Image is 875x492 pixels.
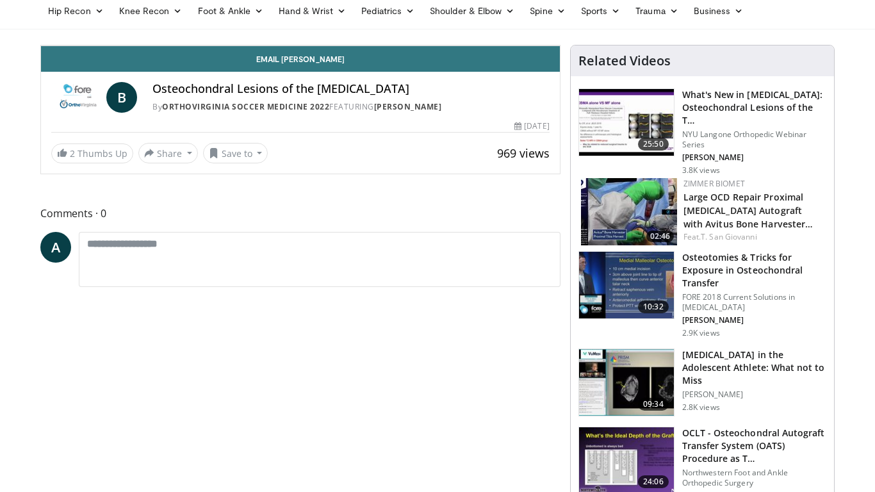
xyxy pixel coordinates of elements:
span: 02:46 [646,231,674,242]
a: 10:32 Osteotomies & Tricks for Exposure in Osteochondral Transfer FORE 2018 Current Solutions in ... [578,251,826,338]
span: 24:06 [638,475,669,488]
p: [PERSON_NAME] [682,389,826,400]
a: OrthoVirginia Soccer Medicine 2022 [162,101,329,112]
a: 25:50 What's New in [MEDICAL_DATA]: Osteochondral Lesions of the T… NYU Langone Orthopedic Webina... [578,88,826,176]
a: Email [PERSON_NAME] [41,46,560,72]
p: 2.9K views [682,328,720,338]
span: 10:32 [638,300,669,313]
p: NYU Langone Orthopedic Webinar Series [682,129,826,150]
h3: [MEDICAL_DATA] in the Adolescent Athlete: What not to Miss [682,348,826,387]
p: FORE 2018 Current Solutions in [MEDICAL_DATA] [682,292,826,313]
p: Northwestern Foot and Ankle Orthopedic Surgery [682,468,826,488]
img: a4fc9e3b-29e5-479a-a4d0-450a2184c01c.150x105_q85_crop-smart_upscale.jpg [581,178,677,245]
a: A [40,232,71,263]
p: 2.8K views [682,402,720,413]
h3: What's New in [MEDICAL_DATA]: Osteochondral Lesions of the T… [682,88,826,127]
button: Save to [203,143,268,163]
p: [PERSON_NAME] [682,315,826,325]
a: Large OCD Repair Proximal [MEDICAL_DATA] Autograft with Avitus Bone Harvester… [683,191,814,230]
span: 969 views [497,145,550,161]
h3: Osteotomies & Tricks for Exposure in Osteochondral Transfer [682,251,826,290]
a: 02:46 [581,178,677,245]
img: OrthoVirginia Soccer Medicine 2022 [51,82,101,113]
a: T. San Giovanni [701,231,757,242]
h4: Related Videos [578,53,671,69]
a: 2 Thumbs Up [51,143,133,163]
button: Share [138,143,198,163]
img: 577bb54d-f0ec-47eb-b3df-2ba4f90b9d7b.150x105_q85_crop-smart_upscale.jpg [579,349,674,416]
div: [DATE] [514,120,549,132]
span: 09:34 [638,398,669,411]
a: Zimmer Biomet [683,178,745,189]
span: 25:50 [638,138,669,151]
img: bf7d6a1b-4508-4277-befc-ba70a41464e2.150x105_q85_crop-smart_upscale.jpg [579,89,674,156]
h3: OCLT - Osteochondral Autograft Transfer System (OATS) Procedure as T… [682,427,826,465]
video-js: Video Player [41,45,560,46]
span: Comments 0 [40,205,560,222]
span: 2 [70,147,75,160]
p: [PERSON_NAME] [682,152,826,163]
a: [PERSON_NAME] [374,101,442,112]
a: B [106,82,137,113]
div: Feat. [683,231,824,243]
p: 3.8K views [682,165,720,176]
h4: Osteochondral Lesions of the [MEDICAL_DATA] [152,82,550,96]
img: b814705b-aa6c-47cb-bf8e-81077e85e4d5.150x105_q85_crop-smart_upscale.jpg [579,252,674,318]
div: By FEATURING [152,101,550,113]
a: 09:34 [MEDICAL_DATA] in the Adolescent Athlete: What not to Miss [PERSON_NAME] 2.8K views [578,348,826,416]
